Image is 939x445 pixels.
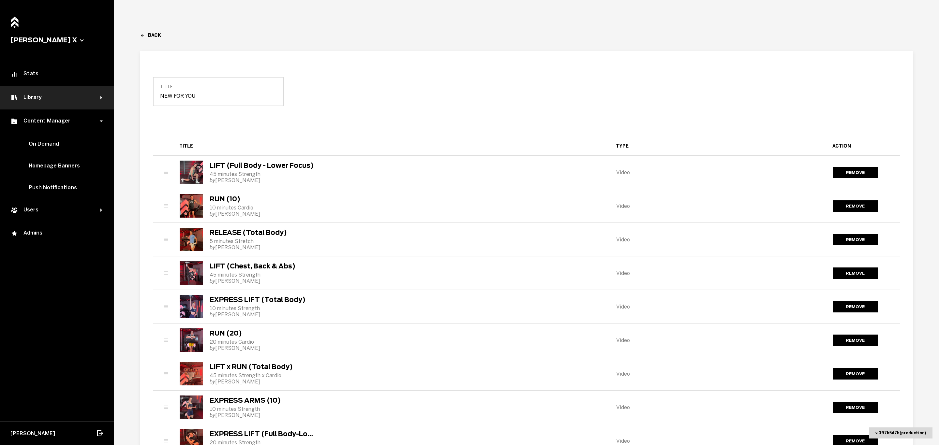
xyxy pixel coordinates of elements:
button: Log out [96,426,104,440]
th: action [826,137,900,156]
span: video [616,438,630,444]
img: EXPRESS LIFT (Total Body) [180,295,203,318]
a: Home [9,13,21,27]
th: title [173,137,609,156]
div: Library [10,94,100,102]
span: video [616,237,630,243]
span: video [616,371,630,377]
em: by [210,211,215,217]
div: 10 minutes Cardio [PERSON_NAME] [210,205,260,217]
em: by [210,345,215,351]
button: remove [833,301,878,312]
div: 45 minutes Strength [PERSON_NAME] [210,171,314,183]
div: 10 minutes Strength [PERSON_NAME] [210,305,306,318]
em: by [210,311,215,318]
em: by [210,177,215,183]
th: type [609,137,826,156]
div: EXPRESS LIFT (Total Body) [210,296,306,304]
div: 10 minutes Strength [PERSON_NAME] [210,406,281,418]
div: LIFT (Full Body - Lower Focus) [210,162,314,169]
div: 20 minutes Cardio [PERSON_NAME] [210,339,260,351]
div: 45 minutes Strength [PERSON_NAME] [210,272,295,284]
div: RUN (10) [210,195,260,203]
button: remove [833,402,878,413]
div: RUN (20) [210,329,260,337]
span: Title [160,84,277,90]
span: [PERSON_NAME] [10,430,55,437]
span: video [616,270,630,276]
span: video [616,304,630,310]
div: 5 minutes Stretch [PERSON_NAME] [210,238,287,251]
em: by [210,244,215,251]
div: EXPRESS LIFT (Full Body-Lower Focus) [210,430,314,438]
button: remove [833,335,878,346]
button: remove [833,368,878,380]
div: RELEASE (Total Body) [210,229,287,237]
span: video [616,404,630,410]
em: by [210,278,215,284]
em: by [210,379,215,385]
div: v. 097b5d7b ( production ) [869,427,932,438]
button: [PERSON_NAME] X [10,36,104,44]
div: Users [10,206,100,214]
img: LIFT (Full Body - Lower Focus) [180,161,203,184]
em: by [210,412,215,418]
img: LIFT (Chest, Back & Abs) [180,261,203,285]
div: Content Manager [10,117,100,125]
button: remove [833,200,878,212]
img: RUN (20) [180,328,203,352]
span: video [616,337,630,343]
button: remove [833,267,878,279]
div: Stats [10,70,104,78]
div: LIFT (Chest, Back & Abs) [210,262,295,270]
img: EXPRESS ARMS (10) [180,395,203,419]
button: remove [833,234,878,245]
div: 45 minutes Strength x Cardio [PERSON_NAME] [210,372,293,385]
button: remove [833,167,878,178]
img: RUN (10) [180,194,203,218]
input: Title [160,93,277,99]
a: Back [140,33,913,38]
div: LIFT x RUN (Total Body) [210,363,293,371]
img: LIFT x RUN (Total Body) [180,362,203,385]
span: video [616,169,630,176]
div: Admins [10,230,104,237]
span: video [616,203,630,209]
div: EXPRESS ARMS (10) [210,396,281,404]
img: RELEASE (Total Body) [180,228,203,251]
